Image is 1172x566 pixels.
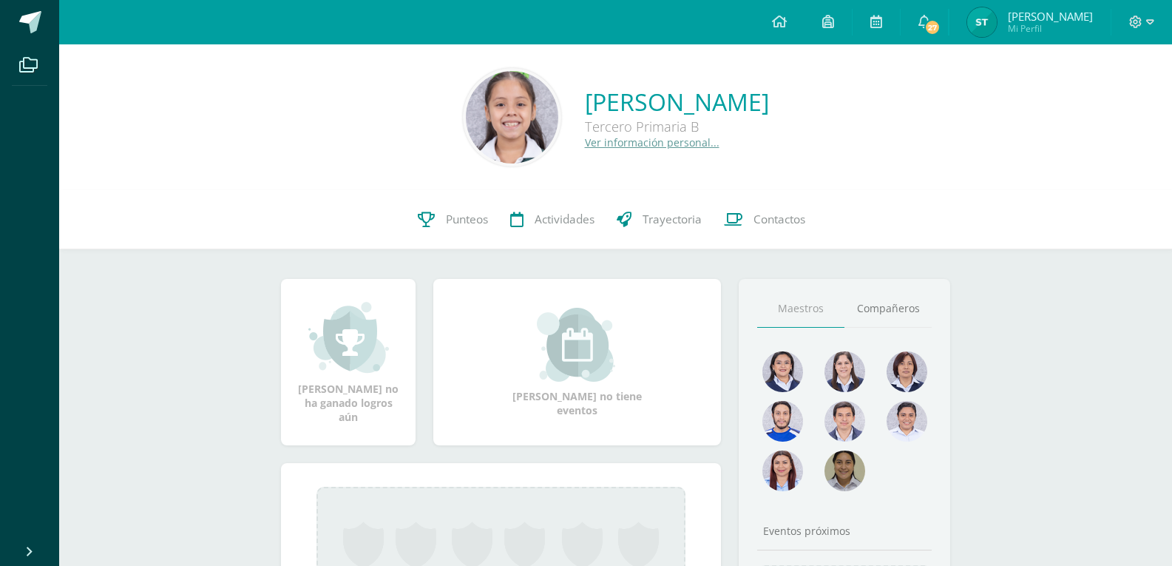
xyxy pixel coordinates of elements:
[824,351,865,392] img: 218426b8cf91e873dc3f154e42918dce.png
[762,351,803,392] img: 38f1825733c6dbe04eae57747697107f.png
[537,308,617,382] img: event_small.png
[762,451,803,491] img: 7f9cf73f0e100e4ed8f84b81e1d6d3ae.png
[308,300,389,374] img: achievement_small.png
[585,86,769,118] a: [PERSON_NAME]
[643,212,702,227] span: Trayectoria
[887,401,927,442] img: 51cd120af2e7b2e3e298fdb293d6118d.png
[535,212,595,227] span: Actividades
[762,401,803,442] img: 7ac4dcbca4996c804fd7b9be957bdb41.png
[296,300,401,424] div: [PERSON_NAME] no ha ganado logros aún
[407,190,499,249] a: Punteos
[967,7,997,37] img: 5eb0341ce2803838f8db349dfaef631f.png
[606,190,713,249] a: Trayectoria
[1008,22,1093,35] span: Mi Perfil
[757,290,844,328] a: Maestros
[713,190,816,249] a: Contactos
[887,351,927,392] img: 2a5cdf66db22c100903c542ad32cb59d.png
[499,190,606,249] a: Actividades
[824,401,865,442] img: 79615471927fb44a55a85da602df09cc.png
[585,135,719,149] a: Ver información personal...
[924,19,941,36] span: 27
[1008,9,1093,24] span: [PERSON_NAME]
[446,212,488,227] span: Punteos
[757,524,932,538] div: Eventos próximos
[504,308,651,417] div: [PERSON_NAME] no tiene eventos
[844,290,932,328] a: Compañeros
[824,451,865,491] img: 36aa6ab12e3b33c91867a477208bc5c1.png
[466,71,558,164] img: 422277bb0dd5b77fa8d0f98772ad94c0.png
[585,118,769,135] div: Tercero Primaria B
[753,212,805,227] span: Contactos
